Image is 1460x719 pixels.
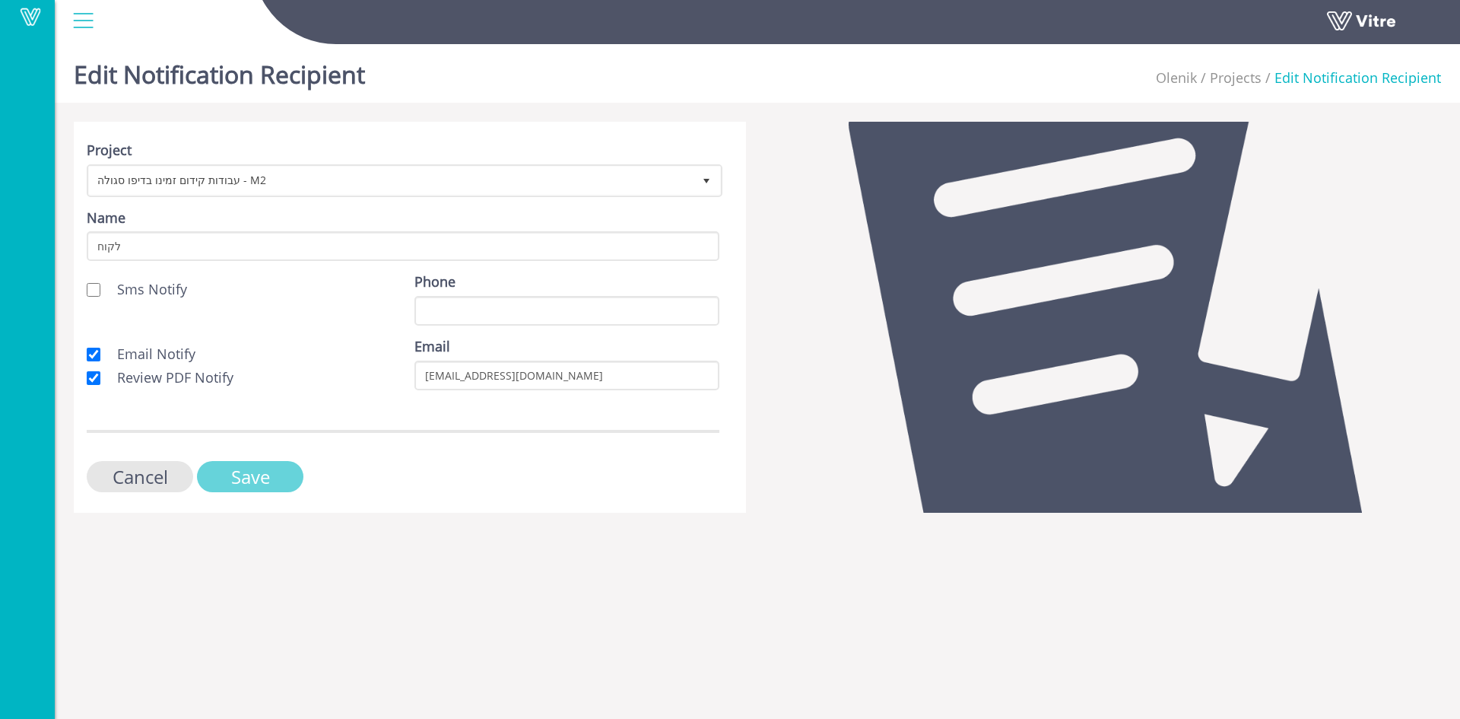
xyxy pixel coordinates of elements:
[693,167,720,194] span: select
[74,38,365,103] h1: Edit Notification Recipient
[87,461,193,492] input: Cancel
[414,337,450,357] label: Email
[87,141,132,161] label: Project
[102,345,195,364] label: Email Notify
[102,368,233,388] label: Review PDF Notify
[87,283,100,297] input: Sms Notify
[102,280,187,300] label: Sms Notify
[414,272,455,292] label: Phone
[1210,68,1262,87] a: Projects
[87,348,100,361] input: Email Notify
[1262,68,1441,88] li: Edit Notification Recipient
[87,208,125,228] label: Name
[87,371,100,385] input: Review PDF Notify
[89,167,693,194] span: עבודות קידום זמינו בדיפו סגולה - M2
[197,461,303,492] input: Save
[1156,68,1197,87] span: 237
